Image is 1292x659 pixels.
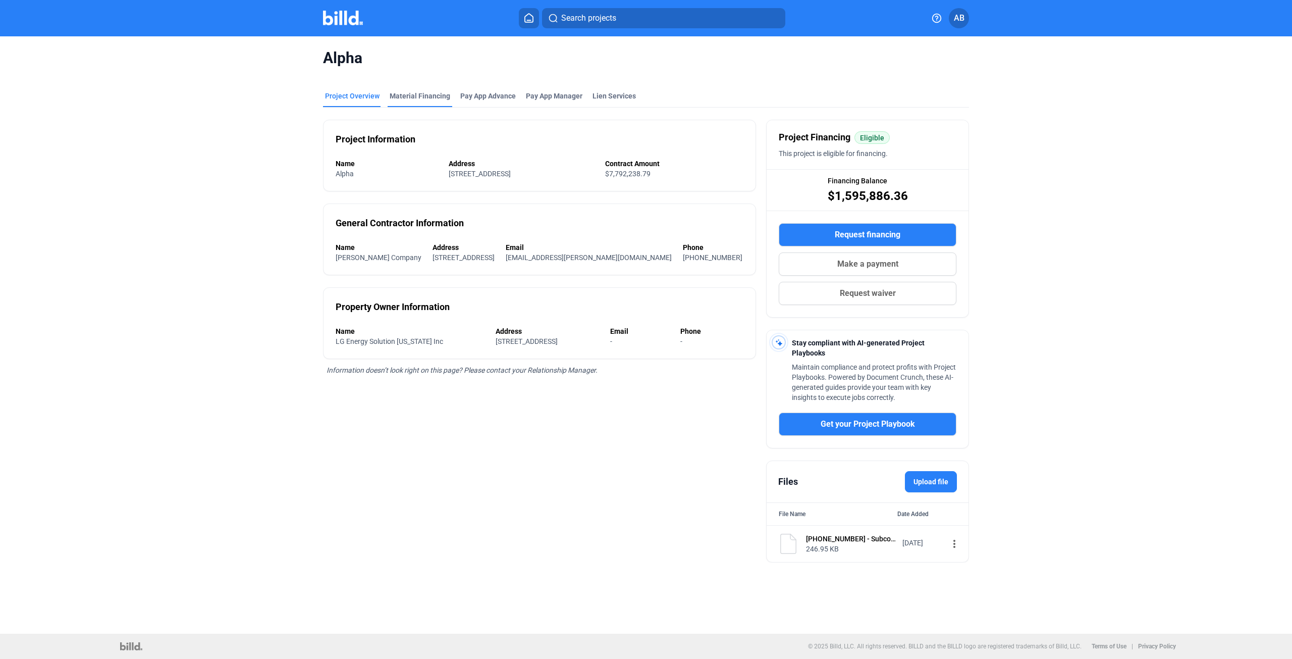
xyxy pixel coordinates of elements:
div: File Name [779,509,805,519]
div: Address [496,326,600,336]
div: Name [336,326,486,336]
span: [PERSON_NAME] Company [336,254,421,262]
span: Financing Balance [828,176,887,186]
button: Request financing [779,223,956,246]
span: This project is eligible for financing. [779,149,888,158]
div: Name [336,242,422,252]
span: [STREET_ADDRESS] [433,254,495,262]
img: Billd Company Logo [323,11,363,25]
span: [STREET_ADDRESS] [449,170,511,178]
b: Privacy Policy [1138,643,1176,650]
span: Get your Project Playbook [821,418,915,430]
span: - [680,337,682,345]
div: Phone [680,326,743,336]
span: Make a payment [837,258,898,270]
span: - [610,337,612,345]
div: Address [433,242,496,252]
div: Name [336,159,439,169]
span: Alpha [336,170,354,178]
img: document [778,534,798,554]
span: Maintain compliance and protect profits with Project Playbooks. Powered by Document Crunch, these... [792,363,956,401]
button: Get your Project Playbook [779,413,956,436]
label: Upload file [905,471,957,492]
div: 246.95 KB [806,544,896,554]
div: Phone [683,242,743,252]
div: Pay App Advance [460,91,516,101]
div: General Contractor Information [336,216,464,230]
span: Request waiver [840,287,896,299]
div: Material Financing [390,91,450,101]
p: | [1132,643,1133,650]
div: Address [449,159,595,169]
div: Property Owner Information [336,300,450,314]
span: Project Financing [779,130,850,144]
span: Search projects [561,12,616,24]
span: LG Energy Solution [US_STATE] Inc [336,337,443,345]
span: Stay compliant with AI-generated Project Playbooks [792,339,925,357]
mat-icon: more_vert [948,538,960,550]
span: Alpha [323,48,969,68]
span: $1,595,886.36 [828,188,908,204]
button: Request waiver [779,282,956,305]
div: Project Overview [325,91,380,101]
div: Files [778,475,798,489]
div: Contract Amount [605,159,743,169]
span: [PHONE_NUMBER] [683,254,742,262]
div: Date Added [897,509,956,519]
div: Email [506,242,673,252]
img: logo [120,642,142,650]
span: $7,792,238.79 [605,170,651,178]
span: [STREET_ADDRESS] [496,337,558,345]
p: © 2025 Billd, LLC. All rights reserved. BILLD and the BILLD logo are registered trademarks of Bil... [808,643,1082,650]
b: Terms of Use [1092,643,1126,650]
span: Request financing [835,229,900,241]
mat-chip: Eligible [854,131,890,144]
button: Make a payment [779,252,956,276]
button: Search projects [542,8,785,28]
div: [PHONE_NUMBER] - Subcontract - Barin Group [806,534,896,544]
button: AB [949,8,969,28]
span: Information doesn’t look right on this page? Please contact your Relationship Manager. [327,366,598,374]
span: Pay App Manager [526,91,582,101]
div: Project Information [336,132,415,146]
div: Lien Services [593,91,636,101]
div: [DATE] [902,538,943,548]
span: AB [954,12,964,24]
span: [EMAIL_ADDRESS][PERSON_NAME][DOMAIN_NAME] [506,254,672,262]
div: Email [610,326,671,336]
